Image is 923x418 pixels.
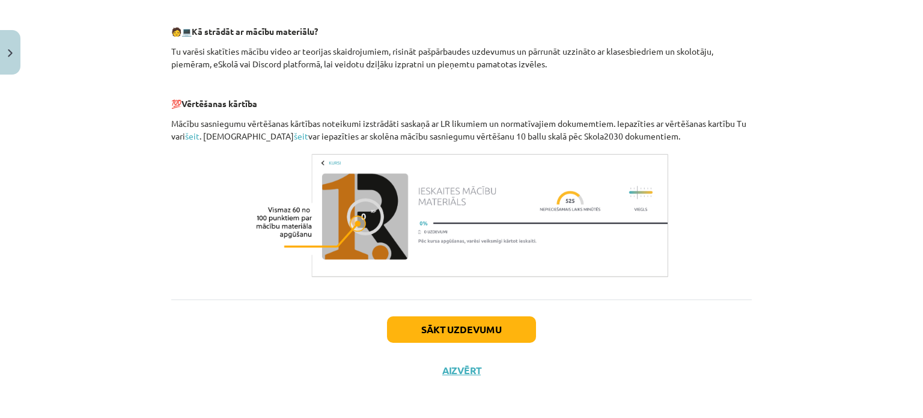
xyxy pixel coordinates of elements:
[171,97,752,110] p: 💯
[185,131,200,141] a: šeit
[8,49,13,57] img: icon-close-lesson-0947bae3869378f0d4975bcd49f059093ad1ed9edebbc8119c70593378902aed.svg
[171,25,752,38] p: 🧑 💻
[294,131,308,141] a: šeit
[439,364,484,377] button: Aizvērt
[192,26,318,37] b: Kā strādāt ar mācību materiālu?
[387,316,536,343] button: Sākt uzdevumu
[171,117,752,143] p: Mācību sasniegumu vērtēšanas kārtības noteikumi izstrādāti saskaņā ar LR likumiem un normatīvajie...
[171,45,752,70] p: Tu varēsi skatīties mācību video ar teorijas skaidrojumiem, risināt pašpārbaudes uzdevumus un pār...
[181,98,257,109] b: Vērtēšanas kārtība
